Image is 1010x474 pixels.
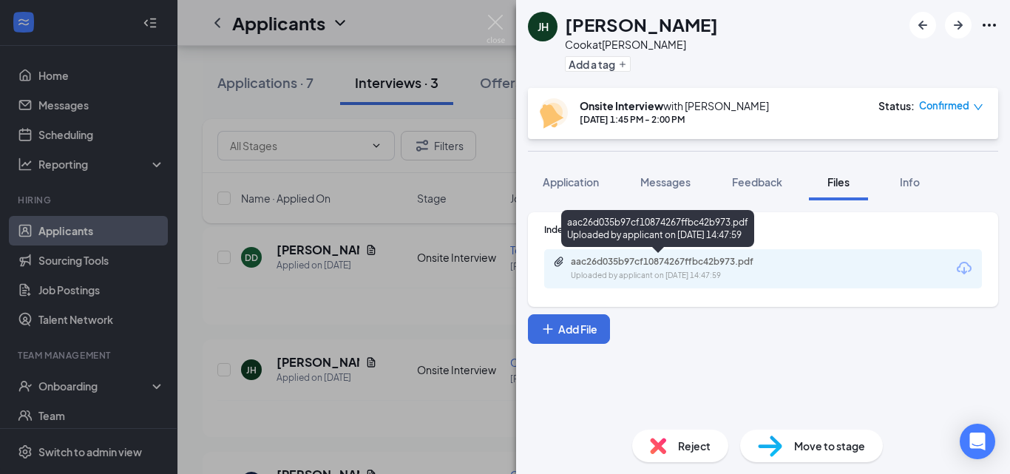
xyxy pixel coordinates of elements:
div: Indeed Resume [544,223,982,236]
button: ArrowLeftNew [909,12,936,38]
span: down [973,102,983,112]
svg: Plus [618,60,627,69]
span: Application [543,175,599,189]
div: [DATE] 1:45 PM - 2:00 PM [580,113,769,126]
div: Uploaded by applicant on [DATE] 14:47:59 [571,270,793,282]
span: Feedback [732,175,782,189]
button: PlusAdd a tag [565,56,631,72]
span: Files [827,175,850,189]
svg: Plus [540,322,555,336]
span: Move to stage [794,438,865,454]
svg: Ellipses [980,16,998,34]
svg: Paperclip [553,256,565,268]
button: Add FilePlus [528,314,610,344]
span: Confirmed [919,98,969,113]
div: Cook at [PERSON_NAME] [565,37,718,52]
svg: ArrowRight [949,16,967,34]
a: Paperclipaac26d035b97cf10874267ffbc42b973.pdfUploaded by applicant on [DATE] 14:47:59 [553,256,793,282]
svg: ArrowLeftNew [914,16,932,34]
b: Onsite Interview [580,99,663,112]
div: Status : [878,98,915,113]
button: ArrowRight [945,12,972,38]
div: aac26d035b97cf10874267ffbc42b973.pdf Uploaded by applicant on [DATE] 14:47:59 [561,210,754,247]
div: JH [538,19,549,34]
span: Reject [678,438,711,454]
span: Info [900,175,920,189]
h1: [PERSON_NAME] [565,12,718,37]
span: Messages [640,175,691,189]
div: aac26d035b97cf10874267ffbc42b973.pdf [571,256,778,268]
div: Open Intercom Messenger [960,424,995,459]
svg: Download [955,260,973,277]
div: with [PERSON_NAME] [580,98,769,113]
